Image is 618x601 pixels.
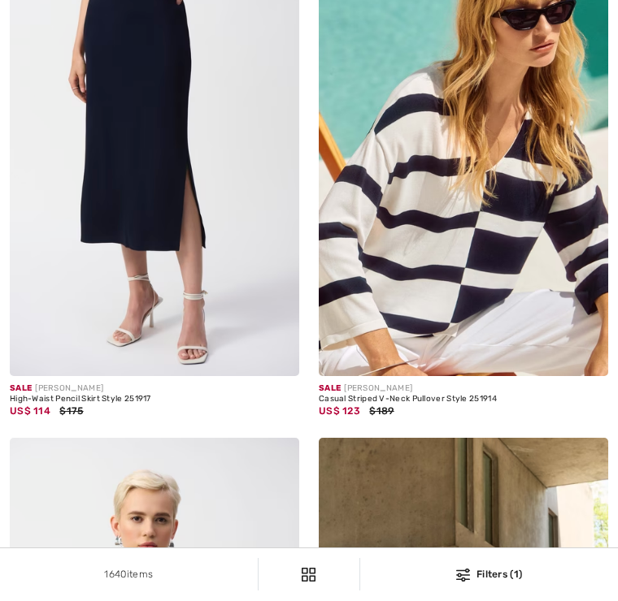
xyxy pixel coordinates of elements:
[59,405,83,417] span: $175
[319,383,341,393] span: Sale
[10,383,32,393] span: Sale
[10,405,50,417] span: US$ 114
[319,383,608,395] div: [PERSON_NAME]
[319,405,360,417] span: US$ 123
[10,395,299,404] div: High-Waist Pencil Skirt Style 251917
[104,569,126,580] span: 1640
[370,567,608,582] div: Filters (1)
[319,395,608,404] div: Casual Striped V-Neck Pullover Style 251914
[369,405,394,417] span: $189
[10,383,299,395] div: [PERSON_NAME]
[302,568,316,582] img: Filters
